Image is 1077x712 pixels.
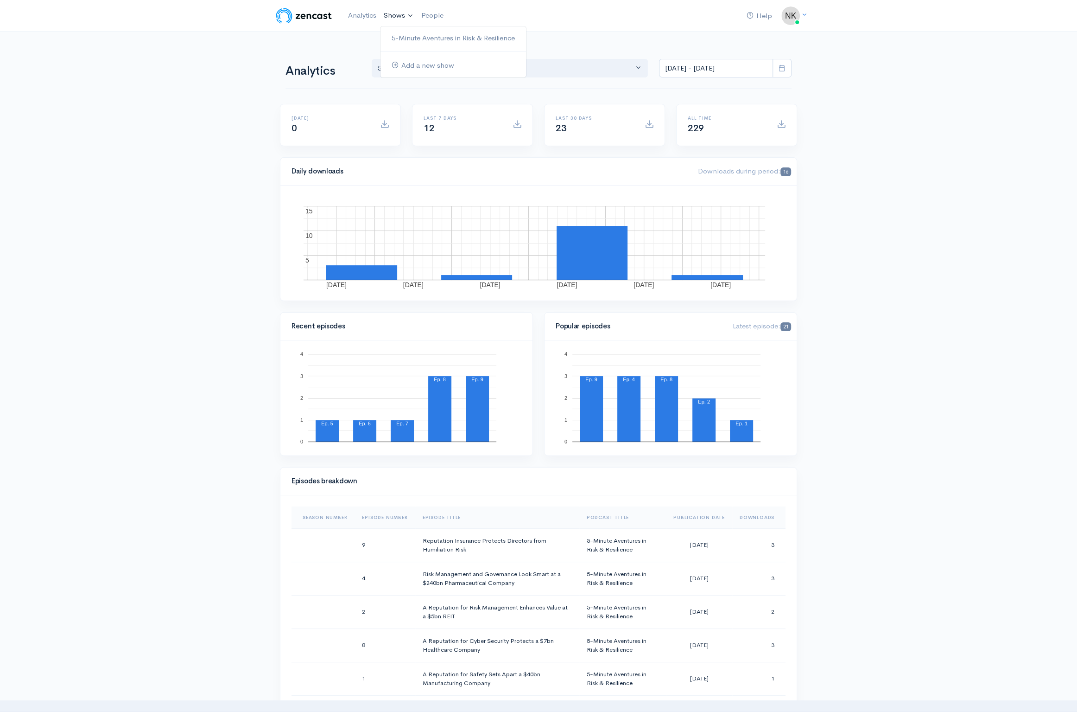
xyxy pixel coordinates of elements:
[417,6,447,26] a: People
[291,197,777,289] svg: A chart.
[355,507,415,529] th: Sort column
[698,399,710,404] text: Ep. 2
[579,562,666,595] td: 5-Minute Aventures in Risk & Resilience
[698,167,791,175] span: Downloads during period:
[291,167,687,175] h4: Daily downloads
[415,507,579,529] th: Sort column
[564,439,567,444] text: 0
[300,373,303,378] text: 3
[291,122,297,134] span: 0
[305,257,309,264] text: 5
[556,322,722,330] h4: Popular episodes
[359,421,371,426] text: Ep. 6
[564,351,567,357] text: 4
[666,528,732,562] td: [DATE]
[732,507,786,529] th: Sort column
[355,562,415,595] td: 4
[623,377,635,382] text: Ep. 4
[579,595,666,629] td: 5-Minute Aventures in Risk & Resilience
[732,562,786,595] td: 3
[300,351,303,357] text: 4
[471,377,483,382] text: Ep. 9
[321,421,333,426] text: Ep. 5
[415,528,579,562] td: Reputation Insurance Protects Directors from Humiliation Risk
[291,352,513,444] svg: A chart.
[732,662,786,695] td: 1
[300,439,303,444] text: 0
[480,281,500,289] text: [DATE]
[579,507,666,529] th: Sort column
[291,507,355,529] th: Sort column
[710,281,731,289] text: [DATE]
[305,207,313,215] text: 15
[666,629,732,662] td: [DATE]
[556,115,633,121] h6: Last 30 days
[780,167,791,176] span: 16
[579,629,666,662] td: 5-Minute Aventures in Risk & Resilience
[355,595,415,629] td: 2
[579,528,666,562] td: 5-Minute Aventures in Risk & Resilience
[415,595,579,629] td: A Reputation for Risk Management Enhances Value at a $5bn REIT
[380,58,526,74] a: Add a new show
[424,115,501,121] h6: Last 7 days
[780,322,791,331] span: 21
[659,59,773,78] input: analytics date range selector
[326,281,347,289] text: [DATE]
[380,30,526,46] a: 5-Minute Aventures in Risk & Resilience
[378,63,634,74] div: 5-Minute Aventures in Ris...
[557,281,577,289] text: [DATE]
[666,595,732,629] td: [DATE]
[403,281,424,289] text: [DATE]
[434,377,446,382] text: Ep. 8
[380,6,417,26] a: Shows
[380,26,526,78] ul: Shows
[274,6,333,25] img: ZenCast Logo
[355,528,415,562] td: 9
[666,562,732,595] td: [DATE]
[396,421,408,426] text: Ep. 7
[415,662,579,695] td: A Reputation for Safety Sets Apart a $40bn Manufacturing Company
[564,373,567,378] text: 3
[733,321,791,330] span: Latest episode:
[666,662,732,695] td: [DATE]
[585,377,597,382] text: Ep. 9
[372,59,648,78] button: 5-Minute Aventures in Ris...
[732,629,786,662] td: 3
[415,562,579,595] td: Risk Management and Governance Look Smart at a $240bn Pharmaceutical Company
[666,507,732,529] th: Sort column
[344,6,380,26] a: Analytics
[732,528,786,562] td: 3
[415,629,579,662] td: A Reputation for Cyber Security Protects a $7bn Healthcare Company
[285,64,361,78] h1: Analytics
[688,115,765,121] h6: All time
[735,421,748,426] text: Ep. 1
[355,662,415,695] td: 1
[424,122,434,134] span: 12
[291,477,780,485] h4: Episodes breakdown
[291,115,369,121] h6: [DATE]
[291,322,516,330] h4: Recent episodes
[781,6,800,25] img: ...
[579,662,666,695] td: 5-Minute Aventures in Risk & Resilience
[556,352,777,444] svg: A chart.
[634,281,654,289] text: [DATE]
[660,377,672,382] text: Ep. 8
[732,595,786,629] td: 2
[743,6,776,26] a: Help
[305,232,313,239] text: 10
[300,417,303,423] text: 1
[688,122,704,134] span: 229
[355,629,415,662] td: 8
[564,417,567,423] text: 1
[300,395,303,401] text: 2
[564,395,567,401] text: 2
[556,122,566,134] span: 23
